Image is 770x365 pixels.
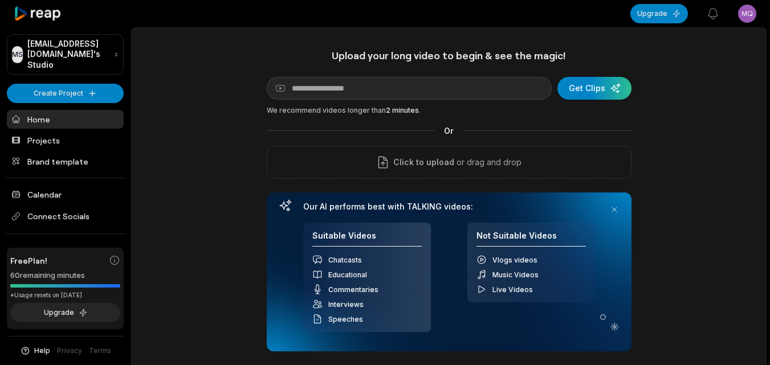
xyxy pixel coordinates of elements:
div: We recommend videos longer than . [267,105,632,116]
button: Create Project [7,84,124,102]
span: Interviews [328,300,364,309]
div: 60 remaining minutes [10,270,120,281]
a: Projects [7,131,124,150]
h4: Suitable Videos [312,231,422,247]
span: Click to upload [393,155,454,169]
p: [EMAIL_ADDRESS][DOMAIN_NAME]'s Studio [27,39,109,70]
h1: Upload your long video to begin & see the magic! [267,49,632,62]
a: Terms [89,346,111,356]
div: MS [12,46,23,63]
a: Privacy [57,346,82,356]
span: Speeches [328,315,363,323]
p: or drag and drop [454,155,522,169]
button: Help [20,346,50,356]
span: 2 minutes [386,106,419,114]
div: *Usage resets on [DATE] [10,291,120,300]
span: Music Videos [492,270,539,279]
button: Upgrade [630,4,688,23]
a: Home [7,110,124,129]
a: Brand template [7,152,124,171]
span: Vlogs videos [492,256,537,264]
button: Get Clips [557,77,632,100]
span: Help [34,346,50,356]
span: Connect Socials [7,206,124,227]
span: Educational [328,270,367,279]
h3: Our AI performs best with TALKING videos: [303,202,595,212]
h4: Not Suitable Videos [476,231,586,247]
span: Commentaries [328,285,378,294]
span: Live Videos [492,285,533,294]
span: Free Plan! [10,255,47,266]
span: Or [435,125,463,137]
a: Calendar [7,185,124,204]
button: Upgrade [10,303,120,322]
span: Chatcasts [328,256,362,264]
